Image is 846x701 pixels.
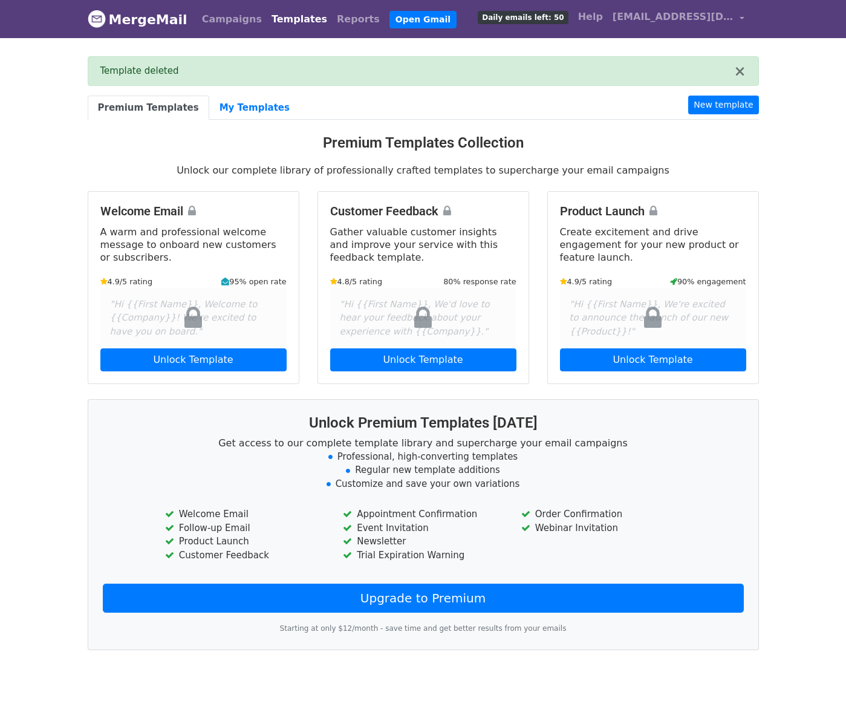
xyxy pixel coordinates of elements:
a: Unlock Template [560,348,746,371]
li: Appointment Confirmation [343,507,503,521]
h3: Premium Templates Collection [88,134,759,152]
li: Newsletter [343,535,503,549]
a: Campaigns [197,7,267,31]
li: Professional, high-converting templates [103,450,744,464]
a: Unlock Template [100,348,287,371]
li: Product Launch [165,535,325,549]
h3: Unlock Premium Templates [DATE] [103,414,744,432]
div: Template deleted [100,64,734,78]
li: Follow-up Email [165,521,325,535]
a: New template [688,96,758,114]
div: "Hi {{First Name}}, We're excited to announce the launch of our new {{Product}}!" [560,288,746,348]
p: Unlock our complete library of professionally crafted templates to supercharge your email campaigns [88,164,759,177]
small: 4.8/5 rating [330,276,383,287]
li: Order Confirmation [521,507,681,521]
p: A warm and professional welcome message to onboard new customers or subscribers. [100,226,287,264]
li: Event Invitation [343,521,503,535]
p: Create excitement and drive engagement for your new product or feature launch. [560,226,746,264]
small: 95% open rate [221,276,286,287]
div: "Hi {{First Name}}, We'd love to hear your feedback about your experience with {{Company}}." [330,288,516,348]
h4: Customer Feedback [330,204,516,218]
a: MergeMail [88,7,187,32]
img: MergeMail logo [88,10,106,28]
a: My Templates [209,96,300,120]
a: Reports [332,7,385,31]
a: Upgrade to Premium [103,584,744,613]
a: Premium Templates [88,96,209,120]
small: 90% engagement [670,276,746,287]
small: 4.9/5 rating [100,276,153,287]
h4: Product Launch [560,204,746,218]
li: Webinar Invitation [521,521,681,535]
small: 80% response rate [443,276,516,287]
p: Starting at only $12/month - save time and get better results from your emails [103,622,744,635]
p: Gather valuable customer insights and improve your service with this feedback template. [330,226,516,264]
li: Customer Feedback [165,549,325,562]
a: [EMAIL_ADDRESS][DOMAIN_NAME] [608,5,749,33]
button: × [734,64,746,79]
span: [EMAIL_ADDRESS][DOMAIN_NAME] [613,10,734,24]
li: Customize and save your own variations [103,477,744,491]
small: 4.9/5 rating [560,276,613,287]
li: Welcome Email [165,507,325,521]
a: Unlock Template [330,348,516,371]
a: Templates [267,7,332,31]
li: Trial Expiration Warning [343,549,503,562]
a: Open Gmail [389,11,457,28]
span: Daily emails left: 50 [478,11,568,24]
a: Help [573,5,608,29]
p: Get access to our complete template library and supercharge your email campaigns [103,437,744,449]
h4: Welcome Email [100,204,287,218]
a: Daily emails left: 50 [473,5,573,29]
li: Regular new template additions [103,463,744,477]
div: "Hi {{First Name}}, Welcome to {{Company}}! We're excited to have you on board." [100,288,287,348]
